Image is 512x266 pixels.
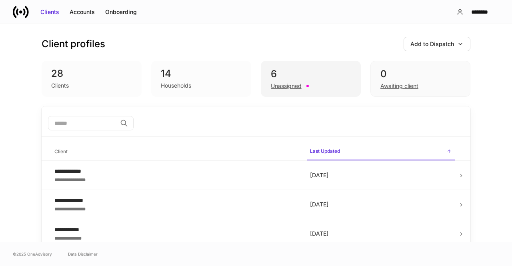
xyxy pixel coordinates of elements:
[380,82,418,90] div: Awaiting client
[40,8,59,16] div: Clients
[310,171,452,179] p: [DATE]
[310,200,452,208] p: [DATE]
[404,37,470,51] button: Add to Dispatch
[310,230,452,238] p: [DATE]
[42,38,105,50] h3: Client profiles
[64,6,100,18] button: Accounts
[68,251,98,257] a: Data Disclaimer
[271,82,302,90] div: Unassigned
[70,8,95,16] div: Accounts
[261,61,361,97] div: 6Unassigned
[51,144,300,160] span: Client
[51,67,132,80] div: 28
[13,251,52,257] span: © 2025 OneAdvisory
[161,67,242,80] div: 14
[54,148,68,155] h6: Client
[35,6,64,18] button: Clients
[51,82,69,90] div: Clients
[100,6,142,18] button: Onboarding
[307,143,455,160] span: Last Updated
[105,8,137,16] div: Onboarding
[310,147,340,155] h6: Last Updated
[410,40,454,48] div: Add to Dispatch
[271,68,351,80] div: 6
[161,82,191,90] div: Households
[370,61,470,97] div: 0Awaiting client
[380,68,460,80] div: 0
